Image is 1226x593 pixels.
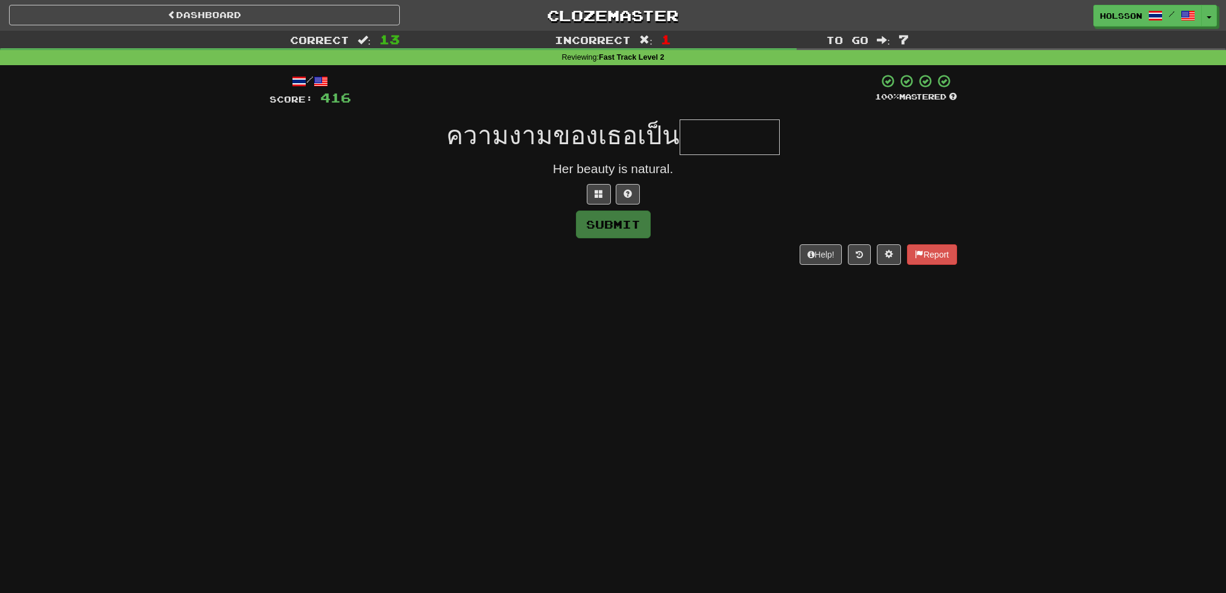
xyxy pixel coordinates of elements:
[899,32,909,46] span: 7
[907,244,956,265] button: Report
[875,92,957,103] div: Mastered
[555,34,631,46] span: Incorrect
[1100,10,1142,21] span: holsson
[875,92,899,101] span: 100 %
[616,184,640,205] button: Single letter hint - you only get 1 per sentence and score half the points! alt+h
[800,244,842,265] button: Help!
[848,244,871,265] button: Round history (alt+y)
[826,34,868,46] span: To go
[446,121,680,150] span: ความงามของเธอเป็น
[661,32,671,46] span: 1
[9,5,400,25] a: Dashboard
[576,211,651,238] button: Submit
[599,53,665,62] strong: Fast Track Level 2
[270,74,351,89] div: /
[639,35,652,45] span: :
[290,34,349,46] span: Correct
[379,32,400,46] span: 13
[358,35,371,45] span: :
[320,90,351,105] span: 416
[1093,5,1202,27] a: holsson /
[877,35,890,45] span: :
[270,94,313,104] span: Score:
[418,5,809,26] a: Clozemaster
[1169,10,1175,18] span: /
[587,184,611,205] button: Switch sentence to multiple choice alt+p
[270,160,957,178] div: Her beauty is natural.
